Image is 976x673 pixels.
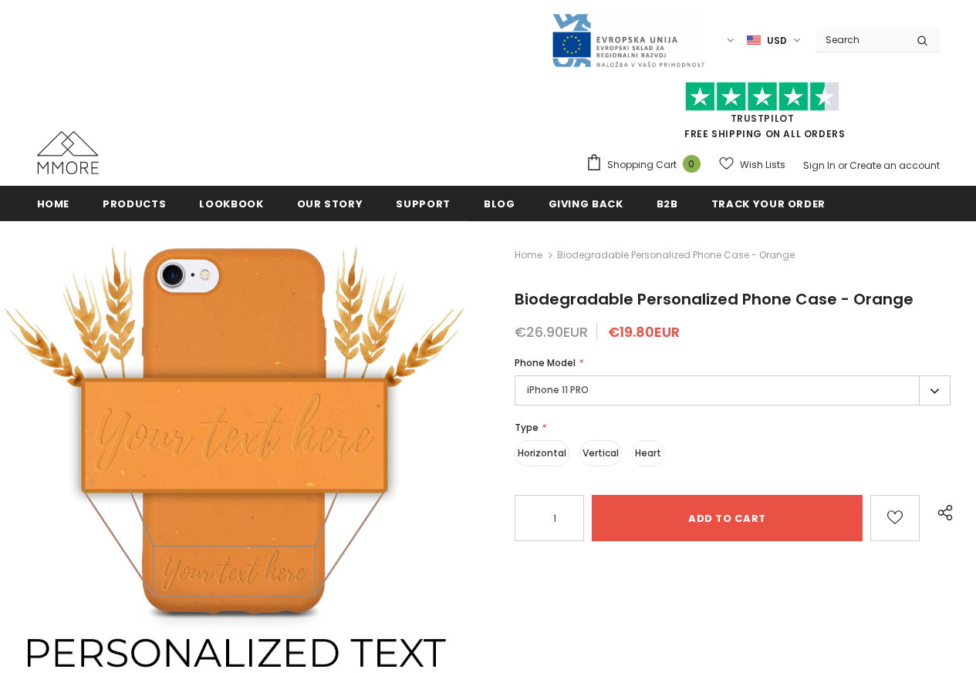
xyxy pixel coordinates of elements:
[586,89,940,140] span: FREE SHIPPING ON ALL ORDERS
[683,155,701,173] span: 0
[103,197,166,211] span: Products
[657,197,678,211] span: B2B
[838,159,847,172] span: or
[549,186,623,220] a: Giving back
[607,157,677,173] span: Shopping Cart
[816,29,905,51] input: Search Site
[396,186,451,220] a: support
[396,197,451,211] span: support
[515,322,588,342] span: €26.90EUR
[586,153,708,177] a: Shopping Cart 0
[484,186,515,220] a: Blog
[551,33,705,46] a: Javni Razpis
[515,288,914,310] span: Biodegradable Personalized Phone Case - Orange
[747,34,761,47] img: USD
[297,197,363,211] span: Our Story
[657,186,678,220] a: B2B
[740,157,785,173] span: Wish Lists
[297,186,363,220] a: Our Story
[632,440,664,466] label: Heart
[849,159,940,172] a: Create an account
[549,197,623,211] span: Giving back
[551,12,705,69] img: Javni Razpis
[608,322,680,342] span: €19.80EUR
[719,151,785,178] a: Wish Lists
[515,440,569,466] label: Horizontal
[803,159,836,172] a: Sign In
[515,356,576,369] span: Phone Model
[592,495,863,541] input: Add to cart
[579,440,622,466] label: Vertical
[199,186,263,220] a: Lookbook
[484,197,515,211] span: Blog
[767,33,787,49] span: USD
[557,246,795,264] span: Biodegradable Personalized Phone Case - Orange
[515,246,542,264] a: Home
[515,375,951,405] label: iPhone 11 PRO
[685,82,839,112] img: Trust Pilot Stars
[103,186,166,220] a: Products
[515,421,539,434] span: Type
[199,197,263,211] span: Lookbook
[37,186,70,220] a: Home
[731,112,795,125] a: Trustpilot
[37,197,70,211] span: Home
[711,197,826,211] span: Track your order
[37,131,99,174] img: MMORE Cases
[711,186,826,220] a: Track your order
